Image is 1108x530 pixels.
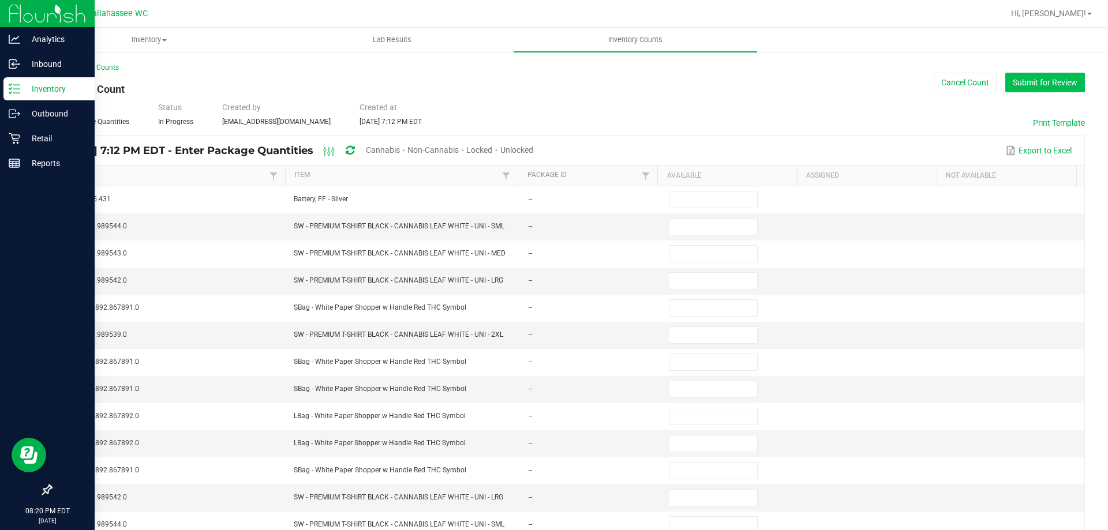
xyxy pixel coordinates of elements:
[20,131,89,145] p: Retail
[934,73,997,92] button: Cancel Count
[62,171,267,180] a: SKUSortable
[529,222,532,230] span: --
[407,145,459,155] span: Non-Cannabis
[797,166,937,186] th: Assigned
[267,168,280,183] a: Filter
[271,28,514,52] a: Lab Results
[222,118,331,126] span: [EMAIL_ADDRESS][DOMAIN_NAME]
[529,385,532,393] span: --
[59,385,139,393] span: 2.70100.73892.867891.0
[529,493,532,501] span: --
[294,222,504,230] span: SW - PREMIUM T-SHIRT BLACK - CANNABIS LEAF WHITE - UNI - SML
[294,466,466,474] span: SBag - White Paper Shopper w Handle Red THC Symbol
[28,28,271,52] a: Inventory
[9,133,20,144] inline-svg: Retail
[59,412,139,420] span: 2.70100.73892.867892.0
[529,195,532,203] span: --
[20,32,89,46] p: Analytics
[529,330,532,339] span: --
[20,156,89,170] p: Reports
[514,28,757,52] a: Inventory Counts
[59,439,139,447] span: 2.70100.73892.867892.0
[9,58,20,70] inline-svg: Inbound
[294,520,504,528] span: SW - PREMIUM T-SHIRT BLACK - CANNABIS LEAF WHITE - UNI - SML
[5,516,89,525] p: [DATE]
[360,103,397,112] span: Created at
[60,140,542,161] div: [DATE] 7:12 PM EDT - Enter Package Quantities
[158,118,193,126] span: In Progress
[529,249,532,257] span: --
[360,118,422,126] span: [DATE] 7:12 PM EDT
[9,33,20,45] inline-svg: Analytics
[294,385,466,393] span: SBag - White Paper Shopper w Handle Red THC Symbol
[529,439,532,447] span: --
[294,276,503,284] span: SW - PREMIUM T-SHIRT BLACK - CANNABIS LEAF WHITE - UNI - LRG
[294,171,499,180] a: ItemSortable
[366,145,400,155] span: Cannabis
[222,103,261,112] span: Created by
[294,195,348,203] span: Battery, FF - Silver
[1011,9,1086,18] span: Hi, [PERSON_NAME]!
[294,493,503,501] span: SW - PREMIUM T-SHIRT BLACK - CANNABIS LEAF WHITE - UNI - LRG
[593,35,678,45] span: Inventory Counts
[937,166,1076,186] th: Not Available
[158,103,182,112] span: Status
[500,145,533,155] span: Unlocked
[1003,141,1075,160] button: Export to Excel
[294,303,466,311] span: SBag - White Paper Shopper w Handle Red THC Symbol
[9,157,20,169] inline-svg: Reports
[294,439,466,447] span: LBag - White Paper Shopper w Handle Red THC Symbol
[294,358,466,366] span: SBag - White Paper Shopper w Handle Red THC Symbol
[294,249,506,257] span: SW - PREMIUM T-SHIRT BLACK - CANNABIS LEAF WHITE - UNI - MED
[1005,73,1085,92] button: Submit for Review
[529,412,532,420] span: --
[59,358,139,366] span: 2.70100.73892.867891.0
[20,107,89,121] p: Outbound
[294,412,466,420] span: LBag - White Paper Shopper w Handle Red THC Symbol
[529,466,532,474] span: --
[9,83,20,95] inline-svg: Inventory
[657,166,797,186] th: Available
[5,506,89,516] p: 08:20 PM EDT
[88,9,148,18] span: Tallahassee WC
[529,303,532,311] span: --
[639,168,653,183] a: Filter
[527,171,639,180] a: Package IdSortable
[59,466,139,474] span: 2.70100.73892.867891.0
[529,358,532,366] span: --
[466,145,492,155] span: Locked
[529,520,532,528] span: --
[20,57,89,71] p: Inbound
[9,108,20,119] inline-svg: Outbound
[294,330,503,339] span: SW - PREMIUM T-SHIRT BLACK - CANNABIS LEAF WHITE - UNI - 2XL
[1033,117,1085,129] button: Print Template
[59,303,139,311] span: 2.70100.73892.867891.0
[529,276,532,284] span: --
[20,82,89,96] p: Inventory
[12,438,46,472] iframe: Resource center
[499,168,513,183] a: Filter
[357,35,427,45] span: Lab Results
[28,35,270,45] span: Inventory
